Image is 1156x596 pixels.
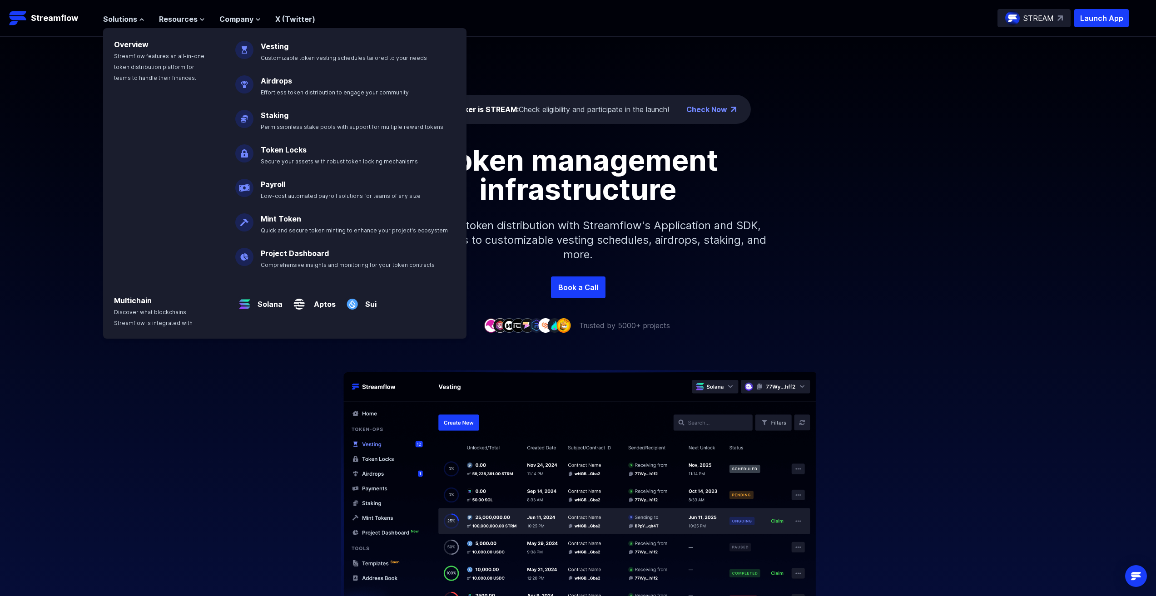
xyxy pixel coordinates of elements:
img: company-9 [556,318,571,332]
span: Comprehensive insights and monitoring for your token contracts [261,261,435,268]
img: Mint Token [235,206,253,232]
img: company-8 [547,318,562,332]
img: Aptos [290,288,308,313]
div: Open Intercom Messenger [1125,565,1147,587]
a: Project Dashboard [261,249,329,258]
span: The ticker is STREAM: [438,105,519,114]
img: company-7 [538,318,553,332]
img: streamflow-logo-circle.png [1005,11,1020,25]
a: Vesting [261,42,288,51]
button: Resources [159,14,205,25]
a: Aptos [308,291,336,310]
a: Token Locks [261,145,307,154]
button: Solutions [103,14,144,25]
p: STREAM [1023,13,1054,24]
a: Payroll [261,180,285,189]
img: Token Locks [235,137,253,163]
a: Airdrops [261,76,292,85]
a: Book a Call [551,276,605,298]
p: Streamflow [31,12,78,25]
span: Quick and secure token minting to enhance your project's ecosystem [261,227,448,234]
a: Overview [114,40,149,49]
img: Payroll [235,172,253,197]
img: Streamflow Logo [9,9,27,27]
span: Secure your assets with robust token locking mechanisms [261,158,418,165]
img: Staking [235,103,253,128]
img: Airdrops [235,68,253,94]
a: Solana [254,291,283,310]
a: STREAM [997,9,1071,27]
span: Effortless token distribution to engage your community [261,89,409,96]
img: top-right-arrow.png [731,107,736,112]
a: Multichain [114,296,152,305]
img: company-5 [520,318,535,332]
h1: Token management infrastructure [374,146,783,204]
p: Trusted by 5000+ projects [579,320,670,331]
a: Mint Token [261,214,301,223]
span: Permissionless stake pools with support for multiple reward tokens [261,123,443,130]
div: Check eligibility and participate in the launch! [438,104,669,115]
a: Sui [362,291,377,310]
img: top-right-arrow.svg [1057,15,1063,21]
span: Discover what blockchains Streamflow is integrated with [114,309,193,326]
img: company-1 [484,318,498,332]
img: company-2 [493,318,507,332]
img: company-4 [511,318,526,332]
img: Solana [235,288,254,313]
img: Project Dashboard [235,241,253,266]
a: Staking [261,111,288,120]
img: company-6 [529,318,544,332]
span: Resources [159,14,198,25]
button: Launch App [1074,9,1129,27]
span: Customizable token vesting schedules tailored to your needs [261,54,427,61]
span: Low-cost automated payroll solutions for teams of any size [261,192,421,199]
a: X (Twitter) [275,15,315,24]
button: Company [219,14,261,25]
span: Streamflow features an all-in-one token distribution platform for teams to handle their finances. [114,53,204,81]
p: Simplify your token distribution with Streamflow's Application and SDK, offering access to custom... [383,204,774,276]
img: company-3 [502,318,516,332]
span: Solutions [103,14,137,25]
span: Company [219,14,253,25]
img: Sui [343,288,362,313]
a: Check Now [686,104,727,115]
img: Vesting [235,34,253,59]
a: Streamflow [9,9,94,27]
